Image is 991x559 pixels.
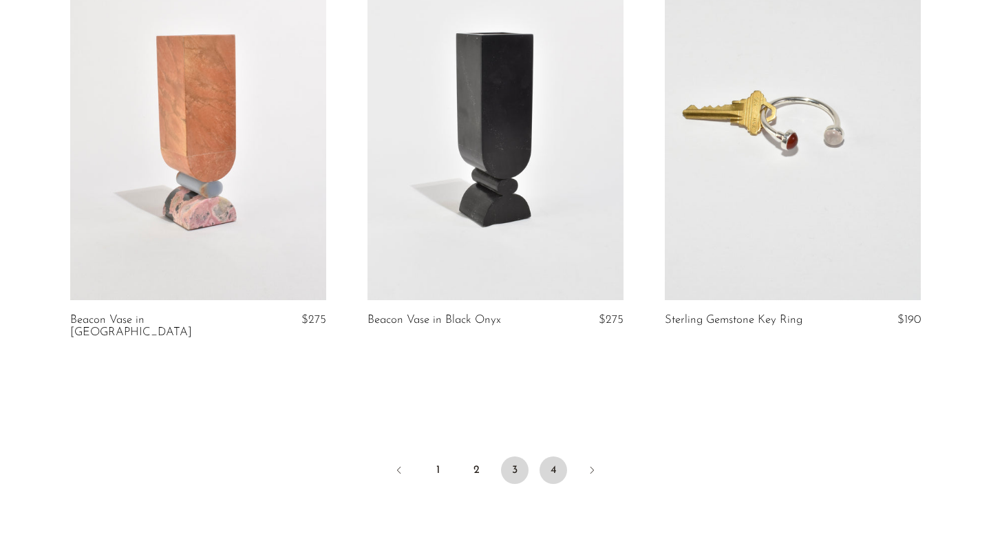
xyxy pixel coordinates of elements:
a: 1 [424,456,451,484]
a: Next [578,456,606,487]
span: $190 [897,314,921,326]
a: Previous [385,456,413,487]
a: Sterling Gemstone Key Ring [665,314,802,326]
span: 3 [501,456,529,484]
a: 2 [462,456,490,484]
a: Beacon Vase in [GEOGRAPHIC_DATA] [70,314,241,339]
a: 4 [540,456,567,484]
span: $275 [599,314,624,326]
span: $275 [301,314,326,326]
a: Beacon Vase in Black Onyx [367,314,501,326]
